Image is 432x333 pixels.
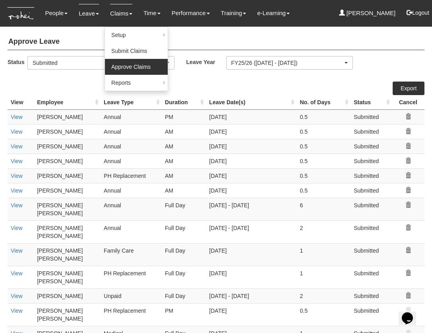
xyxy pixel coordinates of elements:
th: Status : activate to sort column ascending [351,95,391,110]
td: Full Day [162,243,206,266]
td: 0.5 [296,139,351,154]
td: [PERSON_NAME] [PERSON_NAME] [34,198,101,220]
td: [DATE] [206,139,296,154]
td: AM [162,154,206,168]
td: Submitted [351,139,391,154]
td: Submitted [351,303,391,326]
div: Submitted [33,59,165,67]
td: [DATE] - [DATE] [206,288,296,303]
td: [PERSON_NAME] [34,288,101,303]
td: AM [162,168,206,183]
td: Annual [101,139,162,154]
td: 6 [296,198,351,220]
td: 2 [296,288,351,303]
a: Approve Claims [105,59,168,75]
td: 2 [296,220,351,243]
a: e-Learning [257,4,290,22]
a: View [11,308,23,314]
td: Submitted [351,109,391,124]
td: [DATE] [206,124,296,139]
td: PH Replacement [101,266,162,288]
a: [PERSON_NAME] [339,4,396,22]
td: Submitted [351,198,391,220]
a: Leave [79,4,99,23]
td: PM [162,303,206,326]
a: Time [143,4,161,22]
td: [DATE] [206,303,296,326]
td: Submitted [351,288,391,303]
td: [DATE] - [DATE] [206,220,296,243]
a: Reports [105,75,168,91]
td: 0.5 [296,168,351,183]
td: AM [162,124,206,139]
td: 0.5 [296,303,351,326]
td: AM [162,183,206,198]
td: [DATE] [206,183,296,198]
td: Annual [101,154,162,168]
a: Submit Claims [105,43,168,59]
a: View [11,270,23,277]
td: 0.5 [296,124,351,139]
td: [PERSON_NAME] [34,154,101,168]
td: [DATE] - [DATE] [206,198,296,220]
a: Claims [110,4,132,23]
label: Leave Year [186,56,226,68]
td: [PERSON_NAME] [PERSON_NAME] [34,303,101,326]
a: View [11,225,23,231]
td: [DATE] [206,109,296,124]
h4: Approve Leave [8,34,424,50]
td: Submitted [351,154,391,168]
a: View [11,114,23,120]
td: Annual [101,198,162,220]
a: View [11,293,23,299]
a: People [45,4,68,22]
label: Status [8,56,27,68]
td: [PERSON_NAME] [34,139,101,154]
td: 0.5 [296,154,351,168]
td: Submitted [351,243,391,266]
td: [DATE] [206,168,296,183]
th: View [8,95,34,110]
td: PH Replacement [101,303,162,326]
a: View [11,202,23,208]
th: Leave Date(s) : activate to sort column ascending [206,95,296,110]
th: Cancel [392,95,424,110]
td: Submitted [351,266,391,288]
td: [DATE] [206,266,296,288]
td: [PERSON_NAME] [PERSON_NAME] [34,220,101,243]
td: 0.5 [296,109,351,124]
td: [PERSON_NAME] [34,183,101,198]
td: Annual [101,220,162,243]
td: Full Day [162,220,206,243]
td: [PERSON_NAME] [PERSON_NAME] [34,266,101,288]
button: FY25/26 ([DATE] - [DATE]) [226,56,353,70]
th: Duration : activate to sort column ascending [162,95,206,110]
a: View [11,129,23,135]
td: 0.5 [296,183,351,198]
td: PH Replacement [101,168,162,183]
td: Submitted [351,183,391,198]
td: Submitted [351,168,391,183]
th: Leave Type : activate to sort column ascending [101,95,162,110]
a: View [11,158,23,164]
td: [PERSON_NAME] [34,168,101,183]
td: [PERSON_NAME] [34,124,101,139]
a: View [11,247,23,254]
th: Employee : activate to sort column ascending [34,95,101,110]
a: Export [393,82,424,95]
td: Annual [101,124,162,139]
a: View [11,143,23,150]
button: Submitted [27,56,174,70]
td: Submitted [351,124,391,139]
a: Training [221,4,246,22]
td: Annual [101,109,162,124]
a: Setup [105,27,168,43]
td: [DATE] [206,243,296,266]
td: Full Day [162,198,206,220]
td: [DATE] [206,154,296,168]
a: Performance [172,4,210,22]
td: PM [162,109,206,124]
th: No. of Days : activate to sort column ascending [296,95,351,110]
td: [PERSON_NAME] [34,109,101,124]
td: Annual [101,183,162,198]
